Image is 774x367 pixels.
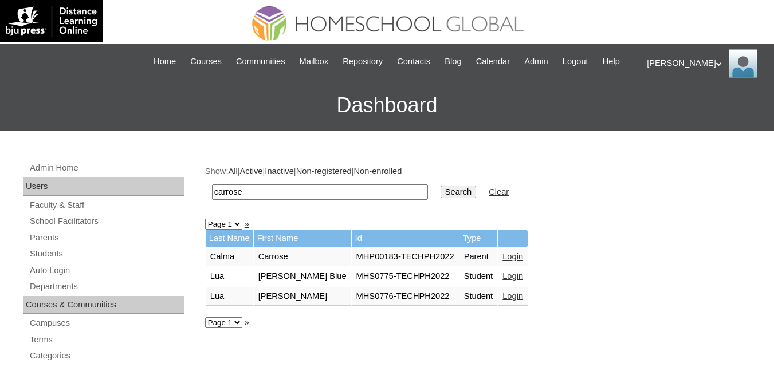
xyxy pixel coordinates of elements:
[397,55,430,68] span: Contacts
[296,167,352,176] a: Non-registered
[489,187,509,196] a: Clear
[212,184,428,200] input: Search
[441,186,476,198] input: Search
[647,49,763,78] div: [PERSON_NAME]
[597,55,626,68] a: Help
[563,55,588,68] span: Logout
[254,247,351,267] td: Carrose
[240,167,263,176] a: Active
[29,316,184,330] a: Campuses
[205,165,763,206] div: Show: | | | |
[459,287,498,306] td: Student
[524,55,548,68] span: Admin
[459,267,498,286] td: Student
[29,263,184,278] a: Auto Login
[459,230,498,247] td: Type
[352,267,459,286] td: MHS0775-TECHPH2022
[352,287,459,306] td: MHS0776-TECHPH2022
[353,167,402,176] a: Non-enrolled
[502,271,523,281] a: Login
[470,55,516,68] a: Calendar
[245,318,249,327] a: »
[23,177,184,196] div: Users
[29,198,184,212] a: Faculty & Staff
[352,230,459,247] td: Id
[236,55,285,68] span: Communities
[29,247,184,261] a: Students
[557,55,594,68] a: Logout
[6,6,97,37] img: logo-white.png
[29,231,184,245] a: Parents
[154,55,176,68] span: Home
[502,252,523,261] a: Login
[337,55,388,68] a: Repository
[476,55,510,68] span: Calendar
[294,55,335,68] a: Mailbox
[300,55,329,68] span: Mailbox
[254,230,351,247] td: First Name
[391,55,436,68] a: Contacts
[206,247,253,267] td: Calma
[206,287,253,306] td: Lua
[343,55,383,68] span: Repository
[206,267,253,286] td: Lua
[23,296,184,314] div: Courses & Communities
[518,55,554,68] a: Admin
[190,55,222,68] span: Courses
[729,49,757,78] img: Ariane Ebuen
[6,80,768,131] h3: Dashboard
[603,55,620,68] span: Help
[29,161,184,175] a: Admin Home
[29,279,184,294] a: Departments
[206,230,253,247] td: Last Name
[459,247,498,267] td: Parent
[254,267,351,286] td: [PERSON_NAME] Blue
[265,167,294,176] a: Inactive
[502,291,523,301] a: Login
[254,287,351,306] td: [PERSON_NAME]
[228,167,237,176] a: All
[29,333,184,347] a: Terms
[184,55,227,68] a: Courses
[29,349,184,363] a: Categories
[29,214,184,228] a: School Facilitators
[352,247,459,267] td: MHP00183-TECHPH2022
[245,219,249,228] a: »
[148,55,182,68] a: Home
[439,55,467,68] a: Blog
[230,55,291,68] a: Communities
[445,55,461,68] span: Blog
